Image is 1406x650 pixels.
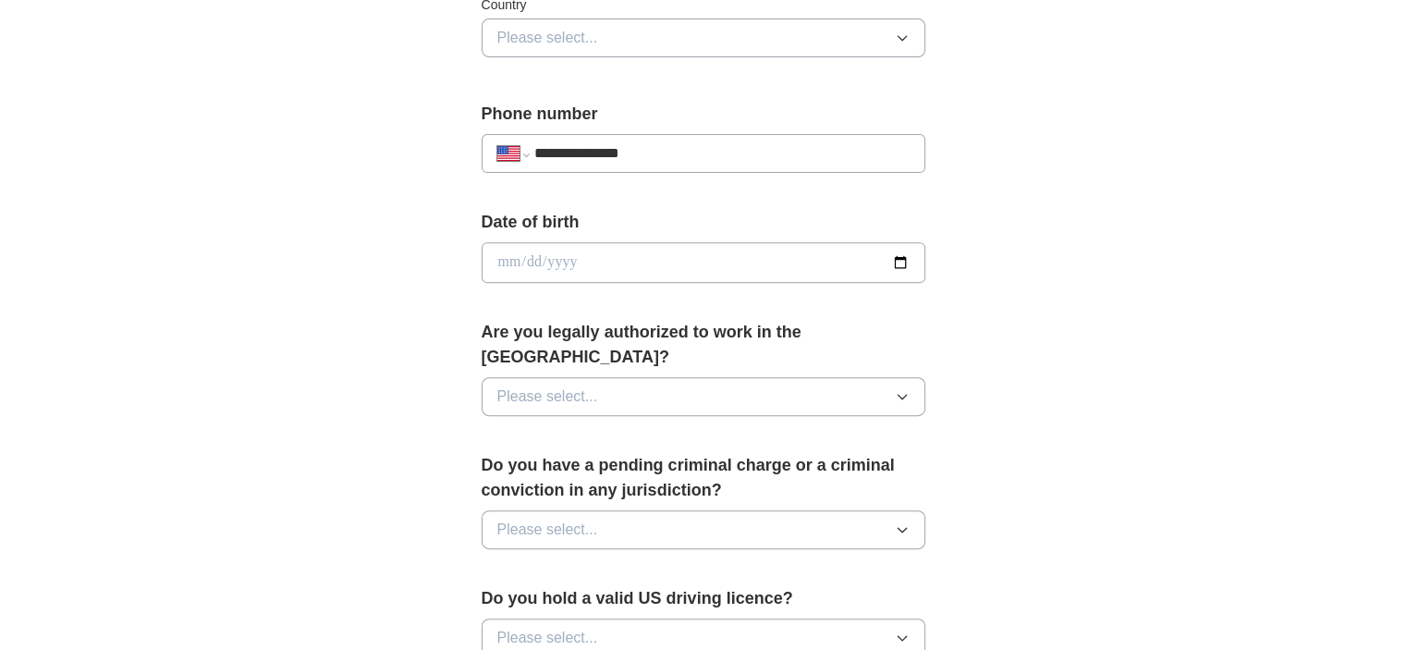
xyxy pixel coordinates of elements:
[482,586,925,611] label: Do you hold a valid US driving licence?
[497,27,598,49] span: Please select...
[497,627,598,649] span: Please select...
[482,320,925,370] label: Are you legally authorized to work in the [GEOGRAPHIC_DATA]?
[497,519,598,541] span: Please select...
[482,377,925,416] button: Please select...
[482,453,925,503] label: Do you have a pending criminal charge or a criminal conviction in any jurisdiction?
[482,510,925,549] button: Please select...
[497,386,598,408] span: Please select...
[482,102,925,127] label: Phone number
[482,210,925,235] label: Date of birth
[482,18,925,57] button: Please select...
